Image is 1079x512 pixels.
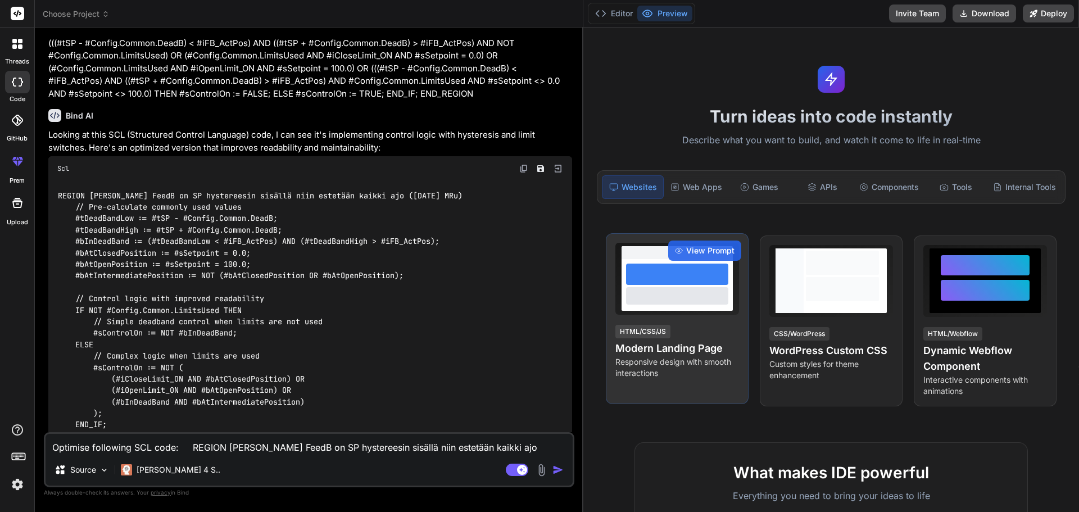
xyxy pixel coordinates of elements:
[615,341,739,356] h4: Modern Landing Page
[66,110,93,121] h6: Bind AI
[99,465,109,475] img: Pick Models
[48,129,572,154] p: Looking at this SCL (Structured Control Language) code, I can see it's implementing control logic...
[926,175,986,199] div: Tools
[923,327,982,341] div: HTML/Webflow
[552,464,564,475] img: icon
[653,489,1009,502] p: Everything you need to bring your ideas to life
[535,464,548,477] img: attachment
[591,6,637,21] button: Editor
[44,487,574,498] p: Always double-check its answers. Your in Bind
[923,374,1047,397] p: Interactive components with animations
[10,176,25,185] label: prem
[769,359,893,381] p: Custom styles for theme enhancement
[729,175,790,199] div: Games
[553,164,563,174] img: Open in Browser
[43,8,110,20] span: Choose Project
[121,464,132,475] img: Claude 4 Sonnet
[590,106,1072,126] h1: Turn ideas into code instantly
[666,175,727,199] div: Web Apps
[653,461,1009,484] h2: What makes IDE powerful
[5,57,29,66] label: threads
[48,24,572,100] p: Optimise following SCL code: REGION [PERSON_NAME] FeedB on SP hystereesin sisällä niin estetään k...
[533,161,548,176] button: Save file
[7,134,28,143] label: GitHub
[889,4,946,22] button: Invite Team
[637,6,692,21] button: Preview
[615,356,739,379] p: Responsive design with smooth interactions
[989,175,1060,199] div: Internal Tools
[519,164,528,173] img: copy
[769,327,829,341] div: CSS/WordPress
[855,175,923,199] div: Components
[70,464,96,475] p: Source
[686,245,735,256] span: View Prompt
[1023,4,1074,22] button: Deploy
[137,464,220,475] p: [PERSON_NAME] 4 S..
[151,489,171,496] span: privacy
[7,218,28,227] label: Upload
[590,133,1072,148] p: Describe what you want to build, and watch it come to life in real-time
[923,343,1047,374] h4: Dynamic Webflow Component
[769,343,893,359] h4: WordPress Custom CSS
[615,325,670,338] div: HTML/CSS/JS
[8,475,27,494] img: settings
[57,164,69,173] span: Scl
[953,4,1016,22] button: Download
[602,175,664,199] div: Websites
[57,190,463,442] code: REGION [PERSON_NAME] FeedB on SP hystereesin sisällä niin estetään kaikki ajo ([DATE] MRu) // Pre...
[10,94,25,104] label: code
[792,175,853,199] div: APIs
